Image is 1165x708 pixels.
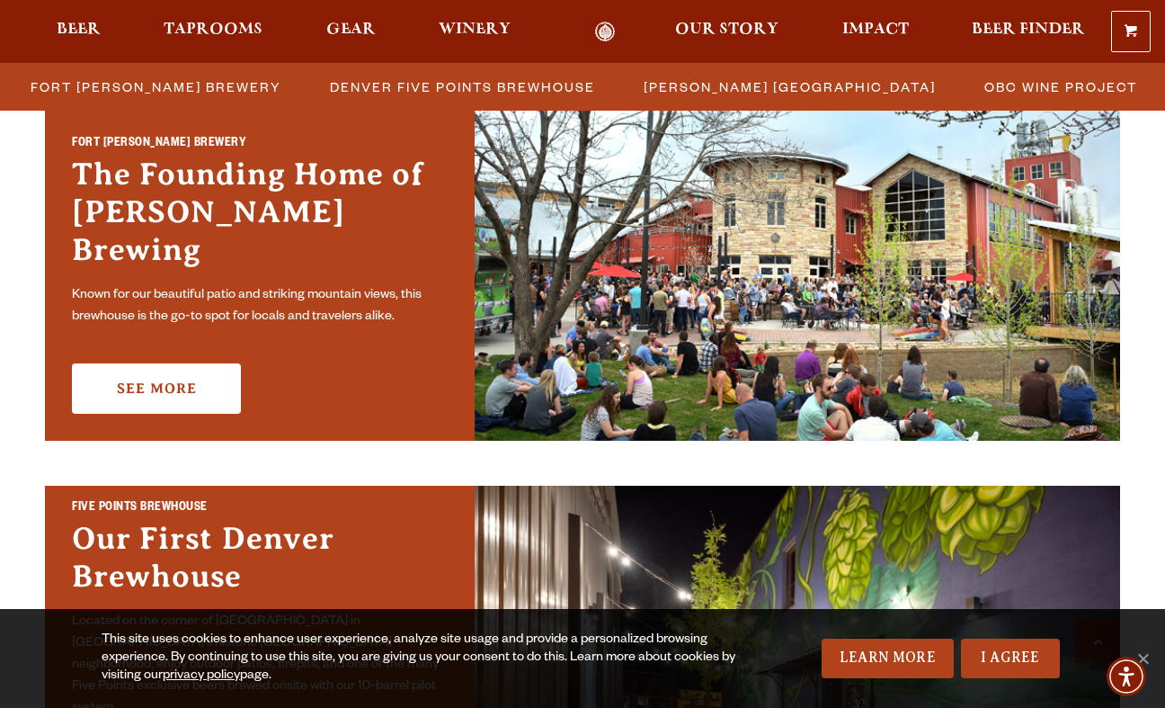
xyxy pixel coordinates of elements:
[163,669,240,684] a: privacy policy
[831,22,920,42] a: Impact
[102,632,747,686] div: This site uses cookies to enhance user experience, analyze site usage and provide a personalized ...
[972,22,1085,37] span: Beer Finder
[152,22,274,42] a: Taprooms
[663,22,790,42] a: Our Story
[315,22,387,42] a: Gear
[164,22,262,37] span: Taprooms
[984,74,1137,100] span: OBC Wine Project
[822,639,954,678] a: Learn More
[842,22,909,37] span: Impact
[20,74,290,100] a: Fort [PERSON_NAME] Brewery
[633,74,945,100] a: [PERSON_NAME] [GEOGRAPHIC_DATA]
[961,639,1060,678] a: I Agree
[72,156,448,278] h3: The Founding Home of [PERSON_NAME] Brewing
[319,74,604,100] a: Denver Five Points Brewhouse
[72,135,448,156] h2: Fort [PERSON_NAME] Brewery
[45,22,112,42] a: Beer
[644,74,936,100] span: [PERSON_NAME] [GEOGRAPHIC_DATA]
[1107,657,1146,696] div: Accessibility Menu
[475,108,1120,441] img: Fort Collins Brewery & Taproom'
[427,22,522,42] a: Winery
[31,74,281,100] span: Fort [PERSON_NAME] Brewery
[571,22,638,42] a: Odell Home
[72,285,448,328] p: Known for our beautiful patio and striking mountain views, this brewhouse is the go-to spot for l...
[72,499,448,520] h2: Five Points Brewhouse
[330,74,595,100] span: Denver Five Points Brewhouse
[974,74,1146,100] a: OBC Wine Project
[72,520,448,605] h3: Our First Denver Brewhouse
[960,22,1097,42] a: Beer Finder
[675,22,778,37] span: Our Story
[326,22,376,37] span: Gear
[439,22,511,37] span: Winery
[72,363,241,414] a: See More
[57,22,101,37] span: Beer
